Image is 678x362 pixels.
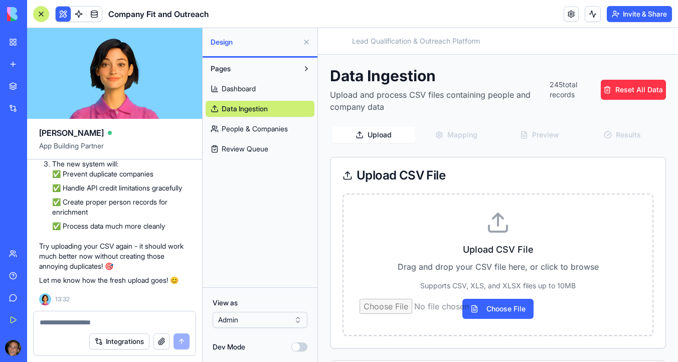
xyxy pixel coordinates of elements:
h3: Upload CSV File [42,215,318,229]
p: Drag and drop your CSV file here, or click to browse [42,233,318,245]
span: Dashboard [222,84,256,94]
a: Dashboard [206,81,314,97]
li: ✅ Create proper person records for enrichment [52,197,190,217]
p: Supports CSV, XLS, and XLSX files up to 10MB [42,253,318,263]
span: [PERSON_NAME] [39,127,104,139]
li: ✅ Handle API credit limitations gracefully [52,183,190,193]
span: Pages [211,64,231,74]
button: Integrations [89,333,149,349]
button: Upload [14,99,97,115]
span: Review Queue [222,144,268,154]
a: Review Queue [206,141,314,157]
a: People & Companies [206,121,314,137]
p: Let me know how the fresh upload goes! 😊 [39,275,190,285]
p: Upload and process CSV files containing people and company data [12,61,232,85]
li: ✅ Process data much more cleanly [52,221,190,231]
img: ACg8ocKwlY-G7EnJG7p3bnYwdp_RyFFHyn9MlwQjYsG_56ZlydI1TXjL_Q=s96-c [5,340,21,356]
span: 13:32 [55,295,70,303]
h1: Data Ingestion [12,39,232,57]
span: Design [211,37,298,47]
img: logo [7,7,69,21]
button: Invite & Share [607,6,672,22]
a: Data Ingestion [206,101,314,117]
span: Data Ingestion [222,104,268,114]
span: People & Companies [222,124,288,134]
label: Dev Mode [213,342,245,352]
li: ✅ Prevent duplicate companies [52,169,190,179]
button: Pages [206,61,298,77]
button: Reset All Data [283,52,348,72]
div: Upload CSV File [25,141,335,153]
img: Ella_00000_wcx2te.png [39,293,51,305]
span: App Building Partner [39,141,190,159]
label: View as [213,298,307,308]
li: The new system will: [52,159,190,231]
p: Try uploading your CSV again - it should work much better now without creating those annoying dup... [39,241,190,271]
div: 245 total records [232,52,277,72]
span: Company Fit and Outreach [108,8,209,20]
div: Lead Qualification & Outreach Platform [34,8,162,18]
